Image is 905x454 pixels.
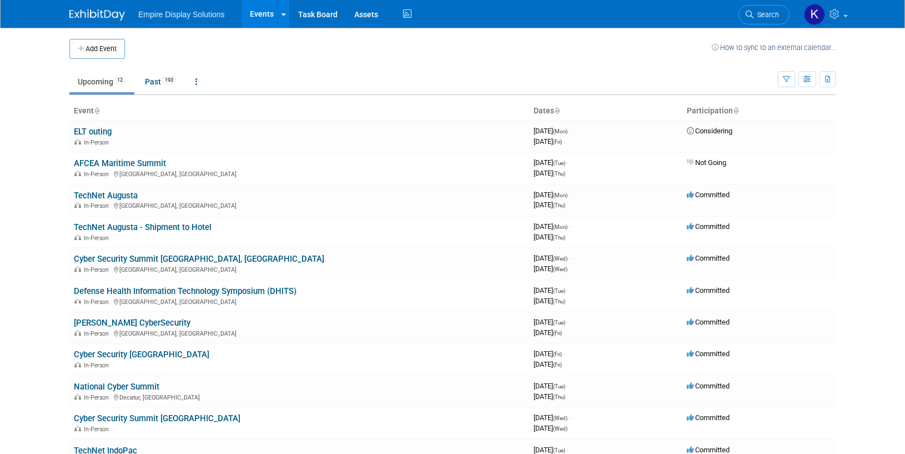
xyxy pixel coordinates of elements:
[553,426,567,432] span: (Wed)
[84,202,112,209] span: In-Person
[74,394,81,400] img: In-Person Event
[553,362,562,368] span: (Fri)
[553,235,565,241] span: (Thu)
[553,415,567,421] span: (Wed)
[74,265,525,273] div: [GEOGRAPHIC_DATA], [GEOGRAPHIC_DATA]
[553,288,565,294] span: (Tue)
[69,39,125,59] button: Add Event
[687,222,730,231] span: Committed
[534,350,565,358] span: [DATE]
[687,382,730,390] span: Committed
[74,127,112,137] a: ELT outing
[687,413,730,422] span: Committed
[553,320,565,326] span: (Tue)
[553,171,565,177] span: (Thu)
[553,128,567,134] span: (Mon)
[567,446,569,454] span: -
[534,222,571,231] span: [DATE]
[137,71,185,92] a: Past193
[74,426,81,431] img: In-Person Event
[687,446,730,454] span: Committed
[74,392,525,401] div: Decatur, [GEOGRAPHIC_DATA]
[534,286,569,295] span: [DATE]
[569,127,571,135] span: -
[687,286,730,295] span: Committed
[69,71,134,92] a: Upcoming12
[553,298,565,305] span: (Thu)
[553,224,567,230] span: (Mon)
[84,362,112,369] span: In-Person
[138,10,225,19] span: Empire Display Solutions
[534,392,565,401] span: [DATE]
[114,76,126,84] span: 12
[687,191,730,199] span: Committed
[74,235,81,240] img: In-Person Event
[804,4,825,25] img: Katelyn Hurlock
[564,350,565,358] span: -
[74,328,525,337] div: [GEOGRAPHIC_DATA], [GEOGRAPHIC_DATA]
[74,158,166,168] a: AFCEA Maritime Summit
[162,76,177,84] span: 193
[69,102,529,121] th: Event
[74,382,159,392] a: National Cyber Summit
[534,201,565,209] span: [DATE]
[74,202,81,208] img: In-Person Event
[687,158,726,167] span: Not Going
[69,9,125,21] img: ExhibitDay
[74,362,81,367] img: In-Person Event
[553,394,565,400] span: (Thu)
[84,266,112,273] span: In-Person
[84,298,112,306] span: In-Person
[74,286,296,296] a: Defense Health Information Technology Symposium (DHITS)
[554,106,560,115] a: Sort by Start Date
[567,158,569,167] span: -
[553,256,567,262] span: (Wed)
[753,11,779,19] span: Search
[74,330,81,336] img: In-Person Event
[687,350,730,358] span: Committed
[687,254,730,262] span: Committed
[687,318,730,326] span: Committed
[74,171,81,176] img: In-Person Event
[74,297,525,306] div: [GEOGRAPHIC_DATA], [GEOGRAPHIC_DATA]
[553,330,562,336] span: (Fri)
[534,424,567,432] span: [DATE]
[534,265,567,273] span: [DATE]
[534,413,571,422] span: [DATE]
[84,426,112,433] span: In-Person
[84,394,112,401] span: In-Person
[534,191,571,199] span: [DATE]
[553,202,565,208] span: (Thu)
[569,413,571,422] span: -
[534,328,562,337] span: [DATE]
[553,351,562,357] span: (Fri)
[84,139,112,146] span: In-Person
[569,222,571,231] span: -
[534,297,565,305] span: [DATE]
[534,446,569,454] span: [DATE]
[74,191,138,201] a: TechNet Augusta
[534,137,562,146] span: [DATE]
[74,266,81,272] img: In-Person Event
[712,43,836,52] a: How to sync to an external calendar...
[94,106,99,115] a: Sort by Event Name
[534,382,569,390] span: [DATE]
[569,254,571,262] span: -
[534,127,571,135] span: [DATE]
[738,5,790,24] a: Search
[74,350,209,360] a: Cyber Security [GEOGRAPHIC_DATA]
[74,254,324,264] a: Cyber Security Summit [GEOGRAPHIC_DATA], [GEOGRAPHIC_DATA]
[534,318,569,326] span: [DATE]
[553,192,567,198] span: (Mon)
[534,360,562,368] span: [DATE]
[567,318,569,326] span: -
[74,413,240,423] a: Cyber Security Summit [GEOGRAPHIC_DATA]
[74,222,212,232] a: TechNet Augusta - Shipment to Hotel
[733,106,738,115] a: Sort by Participation Type
[74,139,81,144] img: In-Person Event
[553,160,565,166] span: (Tue)
[553,139,562,145] span: (Fri)
[74,298,81,304] img: In-Person Event
[84,171,112,178] span: In-Person
[682,102,836,121] th: Participation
